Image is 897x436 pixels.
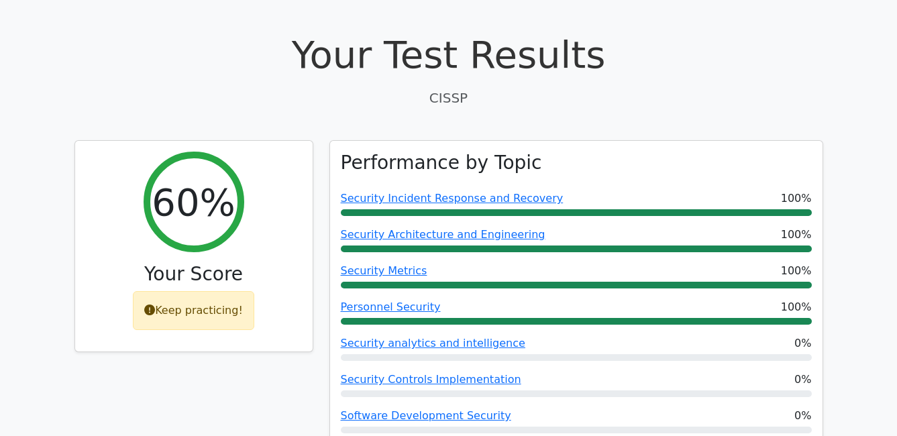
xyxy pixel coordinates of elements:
[794,335,811,351] span: 0%
[781,263,812,279] span: 100%
[86,263,302,286] h3: Your Score
[341,264,427,277] a: Security Metrics
[781,190,812,207] span: 100%
[781,299,812,315] span: 100%
[341,192,564,205] a: Security Incident Response and Recovery
[74,32,823,77] h1: Your Test Results
[133,291,254,330] div: Keep practicing!
[781,227,812,243] span: 100%
[794,372,811,388] span: 0%
[341,228,545,241] a: Security Architecture and Engineering
[341,301,441,313] a: Personnel Security
[794,408,811,424] span: 0%
[341,409,511,422] a: Software Development Security
[74,88,823,108] p: CISSP
[341,337,525,349] a: Security analytics and intelligence
[341,152,542,174] h3: Performance by Topic
[152,180,235,225] h2: 60%
[341,373,521,386] a: Security Controls Implementation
